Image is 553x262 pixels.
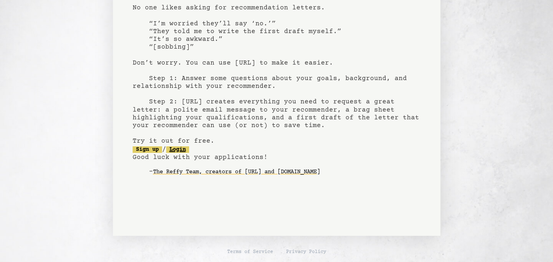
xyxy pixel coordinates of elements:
a: Login [166,146,189,153]
a: Terms of Service [227,249,273,255]
a: Privacy Policy [286,249,326,255]
a: The Reffy Team, creators of [URL] and [DOMAIN_NAME] [153,166,320,179]
a: Sign up [133,146,162,153]
div: - [149,168,421,176]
